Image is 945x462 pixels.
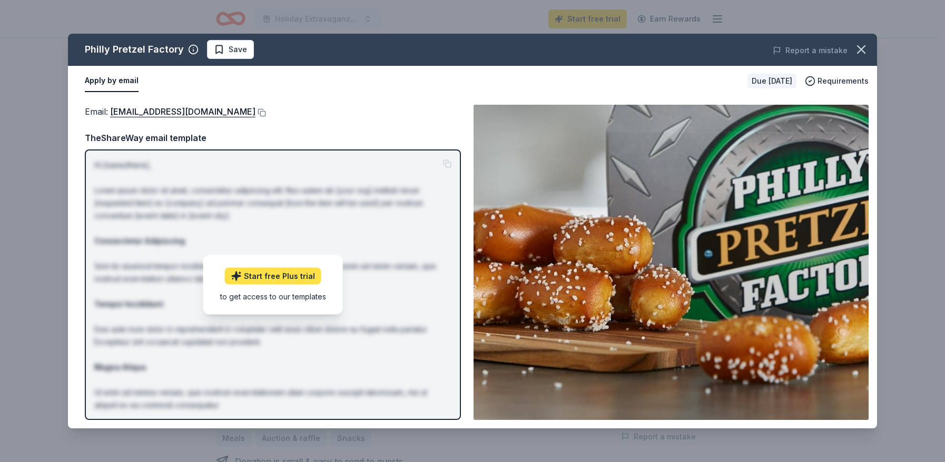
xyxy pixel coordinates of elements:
[225,267,321,284] a: Start free Plus trial
[773,44,848,57] button: Report a mistake
[207,40,254,59] button: Save
[818,75,869,87] span: Requirements
[747,74,796,88] div: Due [DATE]
[85,70,139,92] button: Apply by email
[94,363,146,371] strong: Magna Aliqua
[94,299,163,308] strong: Tempor Incididunt
[94,236,185,245] strong: Consectetur Adipiscing
[220,290,326,302] div: to get access to our templates
[110,105,255,118] a: [EMAIL_ADDRESS][DOMAIN_NAME]
[85,131,461,145] div: TheShareWay email template
[85,106,255,117] span: Email :
[805,75,869,87] button: Requirements
[474,105,869,420] img: Image for Philly Pretzel Factory
[85,41,184,58] div: Philly Pretzel Factory
[229,43,247,56] span: Save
